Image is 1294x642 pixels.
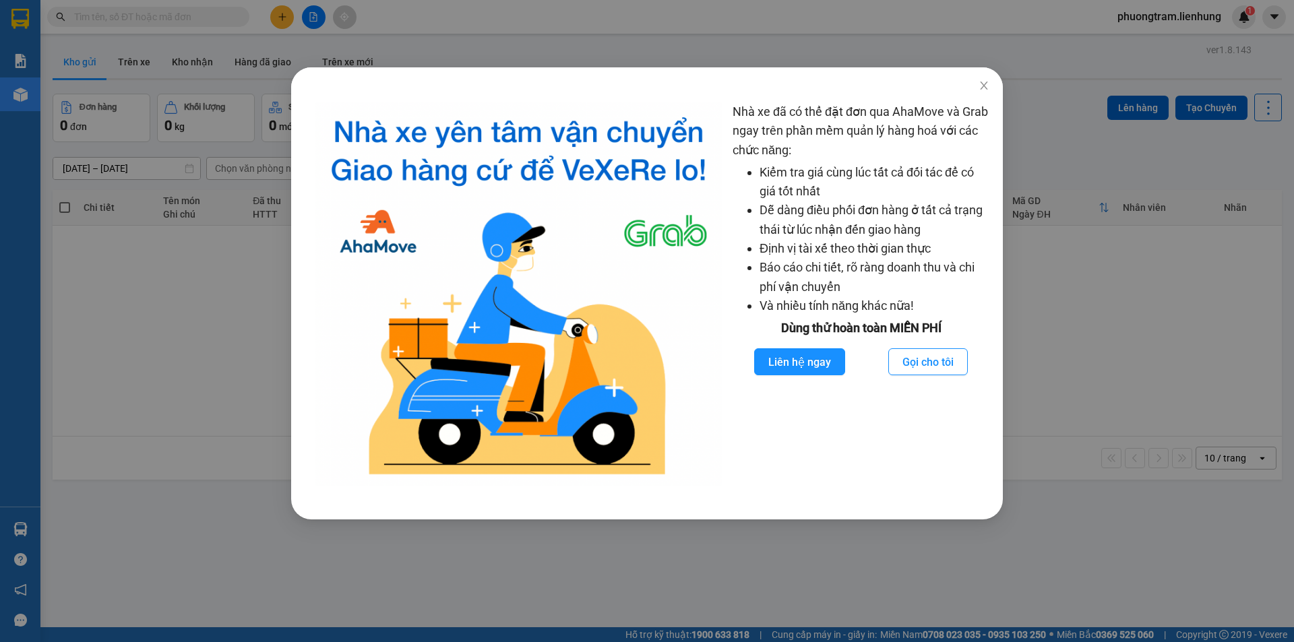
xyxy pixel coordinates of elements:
[760,239,989,258] li: Định vị tài xế theo thời gian thực
[979,80,989,91] span: close
[768,354,831,371] span: Liên hệ ngay
[760,296,989,315] li: Và nhiều tính năng khác nữa!
[760,163,989,201] li: Kiểm tra giá cùng lúc tất cả đối tác để có giá tốt nhất
[888,348,968,375] button: Gọi cho tôi
[760,201,989,239] li: Dễ dàng điều phối đơn hàng ở tất cả trạng thái từ lúc nhận đến giao hàng
[315,102,722,486] img: logo
[754,348,845,375] button: Liên hệ ngay
[902,354,954,371] span: Gọi cho tôi
[733,102,989,486] div: Nhà xe đã có thể đặt đơn qua AhaMove và Grab ngay trên phần mềm quản lý hàng hoá với các chức năng:
[733,319,989,338] div: Dùng thử hoàn toàn MIỄN PHÍ
[965,67,1003,105] button: Close
[760,258,989,296] li: Báo cáo chi tiết, rõ ràng doanh thu và chi phí vận chuyển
